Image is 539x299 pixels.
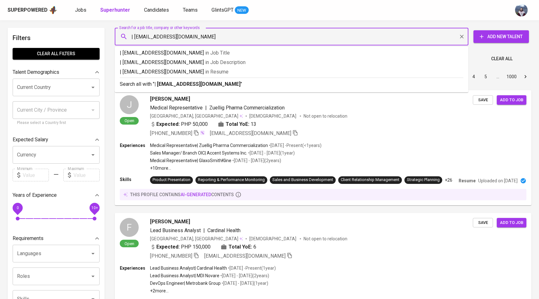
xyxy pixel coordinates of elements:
b: Expected: [156,120,180,128]
div: … [493,73,503,80]
span: AI-generated [181,192,211,197]
p: Years of Experience [13,191,57,199]
nav: pagination navigation [420,72,531,82]
p: Medical Representative | GlaxoSmithKline [150,157,231,164]
p: Resume [459,178,476,184]
span: NEW [235,7,249,14]
button: Add to job [497,218,526,228]
button: Go to next page [520,72,530,82]
span: in Resume [205,69,229,75]
button: Go to page 4 [469,72,479,82]
span: Teams [183,7,198,13]
input: Value [23,169,49,181]
p: Not open to relocation [304,113,347,119]
b: Expected: [156,243,180,251]
span: Clear All filters [18,50,95,58]
div: F [120,218,139,237]
button: Save [473,218,493,228]
span: Jobs [75,7,86,13]
div: Years of Experience [13,189,100,202]
span: Clear All [491,55,513,63]
span: in Job Title [205,50,230,56]
a: Candidates [144,6,170,14]
span: 6 [253,243,256,251]
p: Search all with " " [120,80,463,88]
div: Product Presentation [153,177,190,183]
p: • [DATE] - Present ( <1 years ) [268,142,322,149]
b: Superhunter [100,7,130,13]
a: GlintsGPT NEW [212,6,249,14]
button: Clear All [489,53,515,65]
img: app logo [49,5,57,15]
span: [PHONE_NUMBER] [150,253,192,259]
span: Open [122,118,137,123]
p: Experiences [120,265,150,271]
span: [PHONE_NUMBER] [150,130,192,136]
p: • [DATE] - [DATE] ( 2 years ) [219,273,269,279]
span: 13 [251,120,256,128]
h6: Filters [13,33,100,43]
span: Add to job [500,219,523,226]
p: Uploaded on [DATE] [478,178,518,184]
p: | [EMAIL_ADDRESS][DOMAIN_NAME] [120,49,463,57]
p: | [EMAIL_ADDRESS][DOMAIN_NAME] [120,59,463,66]
span: GlintsGPT [212,7,234,13]
p: • [DATE] - [DATE] ( 1 year ) [247,150,295,156]
p: +26 [445,177,452,183]
span: | [203,227,205,234]
span: [PERSON_NAME] [150,95,190,103]
span: [EMAIL_ADDRESS][DOMAIN_NAME] [204,253,286,259]
p: Lead Business Analyst | Cardinal Health [150,265,227,271]
p: • [DATE] - Present ( 1 year ) [227,265,276,271]
div: Superpowered [8,7,48,14]
span: Zuellig Pharma Commercialization [209,105,285,111]
span: [PERSON_NAME] [150,218,190,226]
p: Experiences [120,142,150,149]
button: Open [89,83,97,92]
button: Open [89,150,97,159]
span: in Job Description [205,59,246,65]
button: Save [473,95,493,105]
span: 10+ [91,206,98,210]
span: Save [476,219,490,226]
span: [EMAIL_ADDRESS][DOMAIN_NAME] [210,130,291,136]
span: 0 [16,206,19,210]
div: PHP 50,000 [150,120,208,128]
div: Client Relationship Management [341,177,399,183]
p: Not open to relocation [304,236,347,242]
span: Open [122,241,137,246]
a: Teams [183,6,199,14]
p: DevOps Engineer | Metrobank Group [150,280,221,286]
div: Sales and Business Development [272,177,333,183]
span: Lead Business Analyst [150,227,201,233]
p: this profile contains contents [130,191,234,198]
a: Superpoweredapp logo [8,5,57,15]
p: • [DATE] - [DATE] ( 1 year ) [221,280,268,286]
p: | [EMAIL_ADDRESS][DOMAIN_NAME] [120,68,463,76]
a: Jobs [75,6,88,14]
div: [GEOGRAPHIC_DATA], [GEOGRAPHIC_DATA] [150,113,243,119]
div: Expected Salary [13,133,100,146]
span: Save [476,97,490,104]
button: Open [89,272,97,281]
div: Strategic Planning [407,177,440,183]
p: Expected Salary [13,136,48,144]
button: Go to page 5 [481,72,491,82]
button: Add New Talent [473,30,529,43]
span: Medical Representative [150,105,203,111]
div: Reporting & Performance Monitoring [198,177,265,183]
span: Candidates [144,7,169,13]
span: Cardinal Health [207,227,241,233]
p: Talent Demographics [13,68,59,76]
p: Please select a Country first [17,120,95,126]
p: Skills [120,176,150,183]
div: Talent Demographics [13,66,100,79]
button: Open [89,249,97,258]
p: +10 more ... [150,165,322,171]
button: Clear [457,32,466,41]
span: | [205,104,207,112]
button: Go to page 1000 [505,72,519,82]
div: Requirements [13,232,100,245]
span: Add to job [500,97,523,104]
b: Total YoE: [229,243,252,251]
